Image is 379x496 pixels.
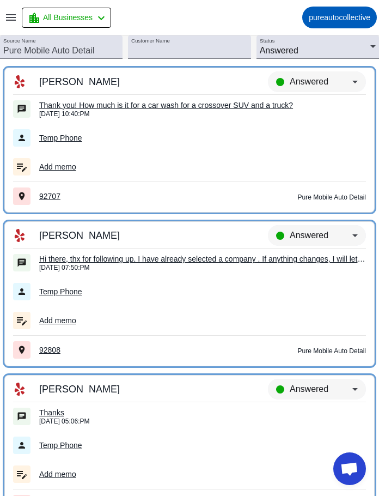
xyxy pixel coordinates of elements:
[39,408,366,418] div: Thanks
[39,189,203,203] div: 92707
[333,452,366,485] div: Open chat
[3,38,36,44] mat-label: Source Name
[290,231,328,240] span: Answered
[290,384,328,394] span: Answered
[39,343,203,357] div: 92808
[213,192,366,202] div: Pure Mobile Auto Detail
[39,264,366,271] div: [DATE] 07:50:PM
[39,231,203,240] div: [PERSON_NAME]
[39,131,82,144] a: Temp Phone
[39,285,82,298] a: Temp Phone
[22,8,111,28] button: All Businesses
[4,11,17,24] mat-icon: menu
[260,46,298,55] span: Answered
[302,7,377,28] button: pureautocollective
[39,100,366,110] div: Thank you! How much is it for a car wash for a crossover SUV and a truck?
[39,160,366,174] div: Add memo
[13,383,26,396] mat-icon: Yelp
[213,346,366,356] div: Pure Mobile Auto Detail
[13,75,26,88] mat-icon: Yelp
[39,110,366,118] div: [DATE] 10:40:PM
[39,439,82,452] a: Temp Phone
[28,11,41,25] mat-icon: location_city
[309,13,370,22] span: pureautocollective
[39,467,366,481] div: Add memo
[39,384,203,394] div: [PERSON_NAME]
[131,38,170,44] mat-label: Customer Name
[290,77,328,86] span: Answered
[39,77,203,87] div: [PERSON_NAME]
[13,229,26,242] mat-icon: Yelp
[39,313,366,328] div: Add memo
[43,13,93,22] span: All Businesses
[39,418,366,425] div: [DATE] 05:06:PM
[3,44,119,57] input: Pure Mobile Auto Detail
[39,254,366,264] div: Hi there, thx for following up. I have already selected a company . If anything changes, I will l...
[260,38,275,44] mat-label: Status
[95,11,108,25] mat-icon: chevron_left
